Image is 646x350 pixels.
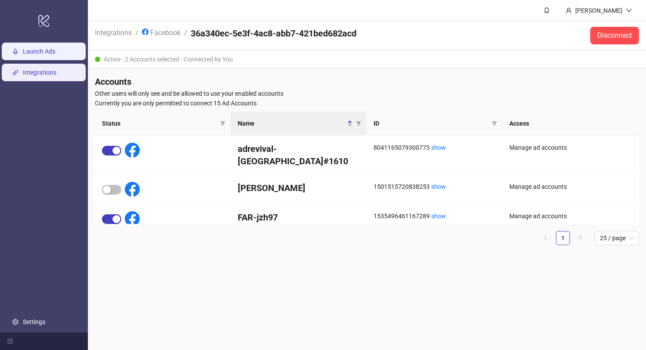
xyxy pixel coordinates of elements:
div: [PERSON_NAME] [572,6,626,15]
li: / [135,27,138,44]
span: ID [374,119,488,128]
div: 1535496461167289 [374,211,495,221]
span: filter [490,117,499,130]
span: Disconnect [597,32,632,40]
span: 25 / page [600,231,634,245]
span: right [578,235,583,240]
li: Previous Page [538,231,552,245]
span: filter [218,117,227,130]
a: 1 [556,231,570,245]
button: right [573,231,588,245]
span: filter [220,121,225,126]
span: Currently you are only permitted to connect 15 Ad Accounts [95,98,639,108]
div: 1501515720838253 [374,182,495,191]
a: show [431,213,446,220]
h4: [PERSON_NAME] [238,182,359,194]
a: Settings [23,318,45,325]
a: show [431,183,446,190]
span: user [566,7,572,14]
div: Page Size [595,231,639,245]
span: down [626,7,632,14]
span: bell [544,7,550,13]
a: Integrations [23,69,56,76]
span: left [543,235,548,240]
th: Access [502,112,639,136]
a: Launch Ads [23,48,55,55]
span: menu-fold [7,338,13,344]
button: Disconnect [590,27,639,44]
li: / [184,27,187,44]
div: 8041165079300773 [374,143,495,152]
a: Integrations [93,27,134,37]
th: Name [231,112,367,136]
div: Manage ad accounts [509,143,632,152]
h4: Accounts [95,76,639,88]
span: Status [102,119,217,128]
span: Other users will only see and be allowed to use your enabled accounts [95,89,639,98]
h4: 36a340ec-5e3f-4ac8-abb7-421bed682acd [191,27,356,40]
button: left [538,231,552,245]
a: Facebook [140,27,182,37]
span: Name [238,119,345,128]
li: 1 [556,231,570,245]
span: filter [354,117,363,130]
div: Manage ad accounts [509,182,632,191]
span: filter [492,121,497,126]
li: Next Page [573,231,588,245]
div: Active - 2 Accounts selected - Connected by You [88,51,646,69]
span: filter [356,121,361,126]
h4: FAR-jzh97 [238,211,359,224]
h4: adrevival-[GEOGRAPHIC_DATA]#1610 [238,143,359,167]
a: show [431,144,446,151]
div: Manage ad accounts [509,211,632,221]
